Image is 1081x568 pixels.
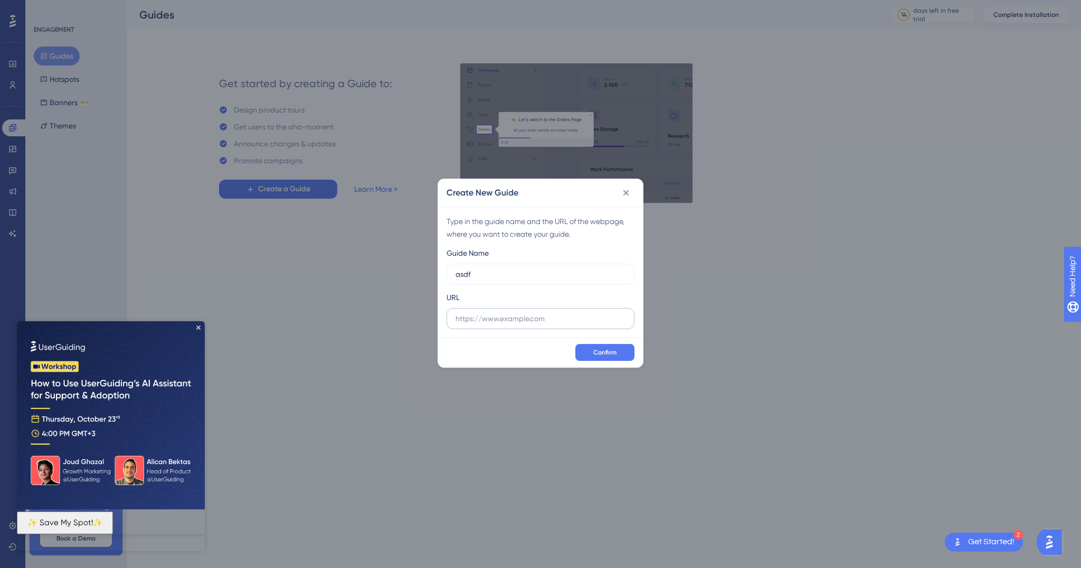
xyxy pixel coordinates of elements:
[1013,530,1023,539] div: 2
[25,3,66,15] span: Need Help?
[945,533,1023,552] div: Open Get Started! checklist, remaining modules: 2
[447,291,460,304] div: URL
[447,187,518,199] h2: Create New Guide
[179,4,184,8] div: Close Preview
[593,348,617,357] span: Confirm
[951,536,964,548] img: launcher-image-alternative-text
[456,313,625,324] input: https://www.example.com
[456,268,625,280] input: How to Create
[447,215,634,240] div: Type in the guide name and the URL of the webpage, where you want to create your guide.
[447,247,489,259] div: Guide Name
[968,536,1014,548] div: Get Started!
[1037,526,1068,558] iframe: UserGuiding AI Assistant Launcher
